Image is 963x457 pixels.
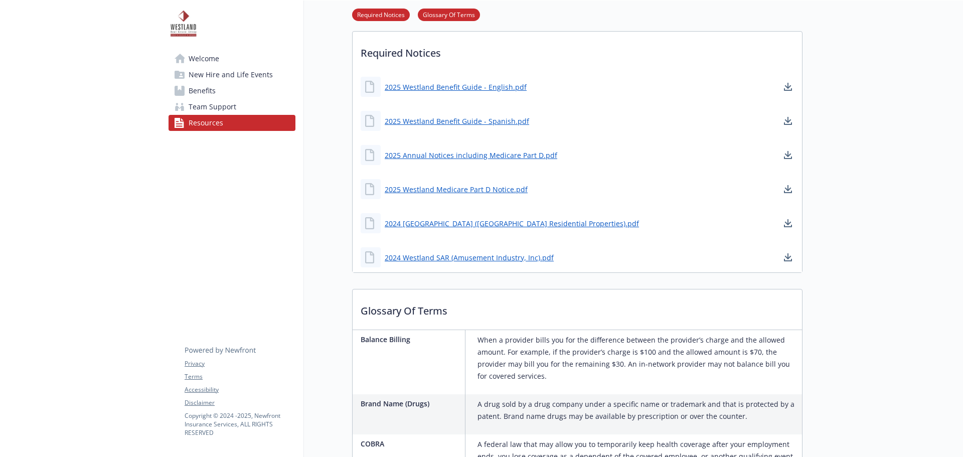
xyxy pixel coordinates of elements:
p: Required Notices [353,32,802,69]
a: Terms [185,372,295,381]
a: Team Support [169,99,295,115]
p: Copyright © 2024 - 2025 , Newfront Insurance Services, ALL RIGHTS RESERVED [185,411,295,437]
p: Brand Name (Drugs) [361,398,461,409]
span: Team Support [189,99,236,115]
a: download document [782,217,794,229]
a: download document [782,115,794,127]
a: Benefits [169,83,295,99]
a: 2025 Westland Benefit Guide - English.pdf [385,82,527,92]
p: A drug sold by a drug company under a specific name or trademark and that is protected by a paten... [477,398,798,422]
a: New Hire and Life Events [169,67,295,83]
a: download document [782,251,794,263]
a: Resources [169,115,295,131]
p: When a provider bills you for the difference between the provider’s charge and the allowed amount... [477,334,798,382]
a: Accessibility [185,385,295,394]
span: Resources [189,115,223,131]
p: Glossary Of Terms [353,289,802,327]
a: 2025 Westland Medicare Part D Notice.pdf [385,184,528,195]
a: 2025 Westland Benefit Guide - Spanish.pdf [385,116,529,126]
a: Glossary Of Terms [418,10,480,19]
span: Welcome [189,51,219,67]
a: Required Notices [352,10,410,19]
a: 2024 [GEOGRAPHIC_DATA] ([GEOGRAPHIC_DATA] Residential Properties).pdf [385,218,639,229]
a: Disclaimer [185,398,295,407]
a: Privacy [185,359,295,368]
a: download document [782,149,794,161]
a: 2025 Annual Notices including Medicare Part D.pdf [385,150,557,161]
span: New Hire and Life Events [189,67,273,83]
a: Welcome [169,51,295,67]
p: Balance Billing [361,334,461,345]
a: 2024 Westland SAR (Amusement Industry, Inc).pdf [385,252,554,263]
a: download document [782,81,794,93]
span: Benefits [189,83,216,99]
a: download document [782,183,794,195]
p: COBRA [361,438,461,449]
